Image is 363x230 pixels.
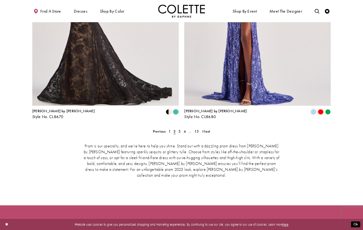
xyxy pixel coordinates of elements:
[32,109,95,119] div: Colette by Daphne Style No. CL8670
[32,114,64,119] span: Style No. CL8670
[231,5,258,18] span: Shop By Event
[187,128,193,135] a: ...
[73,5,89,18] span: Dresses
[178,129,181,134] span: 3
[177,128,182,135] a: 3
[153,129,166,134] span: Previous
[32,109,95,113] span: [PERSON_NAME] by [PERSON_NAME]
[311,109,316,115] i: Periwinkle
[268,5,303,18] a: Meet the designer
[100,9,125,14] span: Shop by color
[99,5,126,18] span: Shop by color
[166,109,171,115] i: Black/Nude
[201,128,212,135] a: Next Page
[269,9,302,14] span: Meet the designer
[184,114,216,119] span: Style No. CL8680
[189,129,192,134] span: ...
[167,128,172,135] a: 1
[172,128,177,135] span: Current page
[158,5,205,18] a: Visit Home Page
[173,109,178,115] i: Turquoise
[202,129,210,134] span: Next
[184,109,247,113] span: [PERSON_NAME] by [PERSON_NAME]
[193,128,200,135] a: 13
[325,109,331,115] i: Emerald
[40,9,61,14] span: Find a store
[283,222,288,227] a: here
[318,109,323,115] i: Red
[324,5,331,18] a: Check Wishlist
[182,128,187,135] a: 4
[82,143,281,179] p: Prom is our specialty, and we’re here to help you shine. Stand out with a dazzling prom dress fro...
[151,128,167,135] a: Prev Page
[74,9,87,14] span: Dresses
[169,129,171,134] span: 1
[313,5,321,18] a: Toggle search
[184,109,247,119] div: Colette by Daphne Style No. CL8680
[174,129,176,134] span: 2
[34,221,329,228] p: Website uses cookies to give you personalized shopping and marketing experiences. By continuing t...
[233,9,257,14] span: Shop By Event
[351,222,360,228] button: Submit Dialog
[184,129,186,134] span: 4
[32,5,62,18] a: Find a store
[3,220,10,229] button: Close Dialog
[194,129,199,134] span: 13
[158,5,205,18] img: Colette by Daphne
